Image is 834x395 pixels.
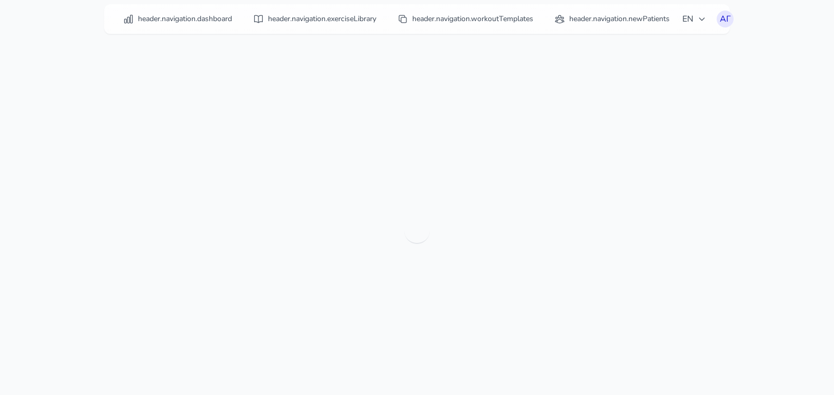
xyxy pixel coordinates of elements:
[717,11,734,27] button: АГ
[247,10,383,29] a: header.navigation.exerciseLibrary
[548,10,676,29] a: header.navigation.newPatients
[682,13,706,25] span: EN
[676,8,712,30] button: EN
[117,10,238,29] a: header.navigation.dashboard
[391,10,540,29] a: header.navigation.workoutTemplates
